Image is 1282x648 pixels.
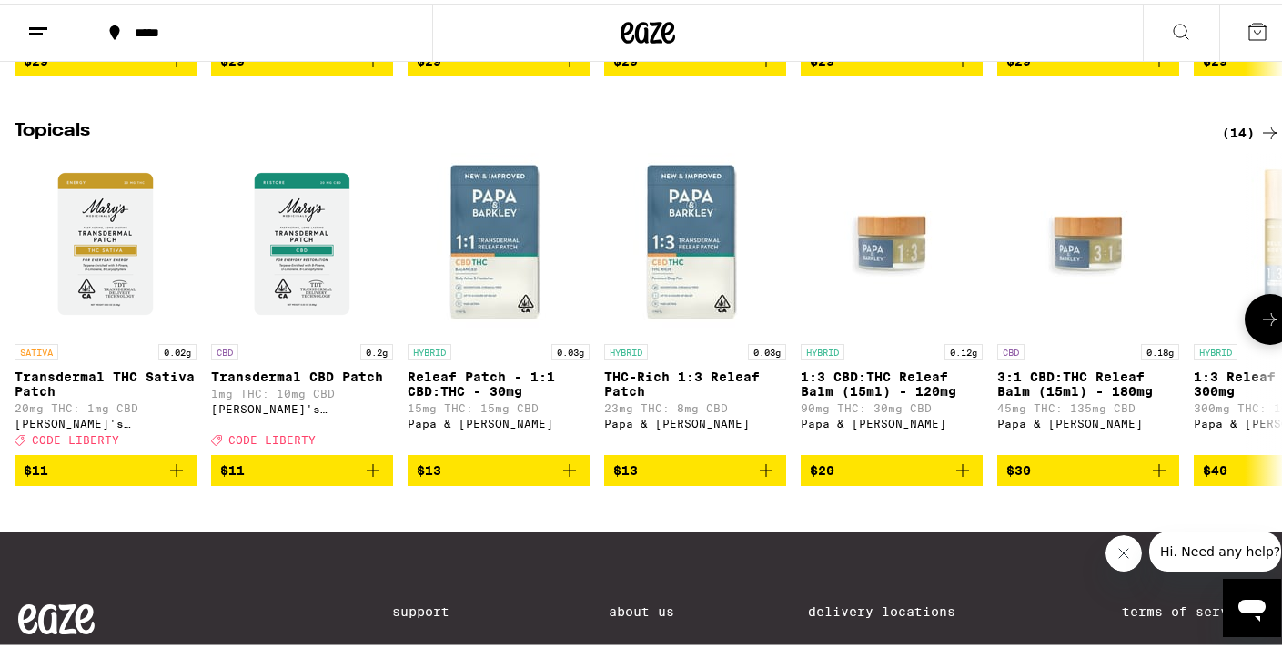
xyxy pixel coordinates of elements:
[609,601,674,615] a: About Us
[228,430,316,442] span: CODE LIBERTY
[408,340,451,357] p: HYBRID
[944,340,983,357] p: 0.12g
[801,366,983,395] p: 1:3 CBD:THC Releaf Balm (15ml) - 120mg
[15,414,197,426] div: [PERSON_NAME]'s Medicinals
[15,451,197,482] button: Add to bag
[1149,528,1281,568] iframe: Message from company
[211,149,393,451] a: Open page for Transdermal CBD Patch from Mary's Medicinals
[211,340,238,357] p: CBD
[408,399,590,410] p: 15mg THC: 15mg CBD
[211,400,393,411] div: [PERSON_NAME]'s Medicinals
[604,149,786,331] img: Papa & Barkley - THC-Rich 1:3 Releaf Patch
[211,366,393,380] p: Transdermal CBD Patch
[997,399,1179,410] p: 45mg THC: 135mg CBD
[604,340,648,357] p: HYBRID
[24,460,48,474] span: $11
[1122,601,1277,615] a: Terms of Service
[997,451,1179,482] button: Add to bag
[801,399,983,410] p: 90mg THC: 30mg CBD
[801,340,844,357] p: HYBRID
[997,149,1179,331] img: Papa & Barkley - 3:1 CBD:THC Releaf Balm (15ml) - 180mg
[604,451,786,482] button: Add to bag
[810,460,834,474] span: $20
[1223,575,1281,633] iframe: Button to launch messaging window
[15,366,197,395] p: Transdermal THC Sativa Patch
[1222,118,1281,140] a: (14)
[15,399,197,410] p: 20mg THC: 1mg CBD
[1194,340,1237,357] p: HYBRID
[997,414,1179,426] div: Papa & [PERSON_NAME]
[748,340,786,357] p: 0.03g
[1006,460,1031,474] span: $30
[220,460,245,474] span: $11
[158,340,197,357] p: 0.02g
[15,149,197,451] a: Open page for Transdermal THC Sativa Patch from Mary's Medicinals
[997,340,1025,357] p: CBD
[211,384,393,396] p: 1mg THC: 10mg CBD
[604,366,786,395] p: THC-Rich 1:3 Releaf Patch
[1105,532,1142,568] iframe: Close message
[408,451,590,482] button: Add to bag
[392,601,474,615] a: Support
[801,149,983,331] img: Papa & Barkley - 1:3 CBD:THC Releaf Balm (15ml) - 120mg
[1141,340,1179,357] p: 0.18g
[32,430,119,442] span: CODE LIBERTY
[604,399,786,410] p: 23mg THC: 8mg CBD
[417,460,441,474] span: $13
[408,366,590,395] p: Releaf Patch - 1:1 CBD:THC - 30mg
[211,149,393,331] img: Mary's Medicinals - Transdermal CBD Patch
[997,149,1179,451] a: Open page for 3:1 CBD:THC Releaf Balm (15ml) - 180mg from Papa & Barkley
[801,414,983,426] div: Papa & [PERSON_NAME]
[408,149,590,451] a: Open page for Releaf Patch - 1:1 CBD:THC - 30mg from Papa & Barkley
[1203,460,1227,474] span: $40
[408,149,590,331] img: Papa & Barkley - Releaf Patch - 1:1 CBD:THC - 30mg
[408,414,590,426] div: Papa & [PERSON_NAME]
[613,460,638,474] span: $13
[211,451,393,482] button: Add to bag
[551,340,590,357] p: 0.03g
[15,149,197,331] img: Mary's Medicinals - Transdermal THC Sativa Patch
[801,451,983,482] button: Add to bag
[15,118,1192,140] h2: Topicals
[604,414,786,426] div: Papa & [PERSON_NAME]
[801,149,983,451] a: Open page for 1:3 CBD:THC Releaf Balm (15ml) - 120mg from Papa & Barkley
[360,340,393,357] p: 0.2g
[808,601,988,615] a: Delivery Locations
[604,149,786,451] a: Open page for THC-Rich 1:3 Releaf Patch from Papa & Barkley
[15,340,58,357] p: SATIVA
[997,366,1179,395] p: 3:1 CBD:THC Releaf Balm (15ml) - 180mg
